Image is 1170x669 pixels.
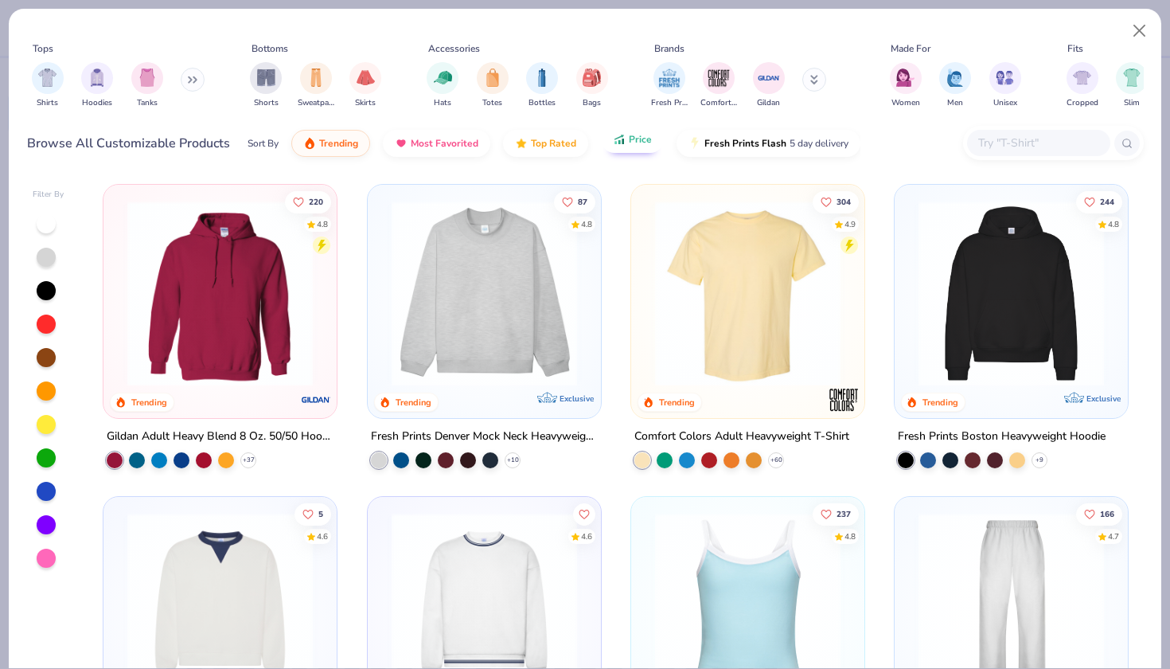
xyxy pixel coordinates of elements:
[1124,97,1140,109] span: Slim
[583,68,600,87] img: Bags Image
[576,62,608,109] div: filter for Bags
[298,97,334,109] span: Sweatpants
[601,126,664,153] button: Price
[307,68,325,87] img: Sweatpants Image
[33,41,53,56] div: Tops
[576,62,608,109] button: filter button
[890,62,922,109] div: filter for Women
[257,68,275,87] img: Shorts Image
[1116,62,1148,109] div: filter for Slim
[580,218,591,230] div: 4.8
[355,97,376,109] span: Skirts
[506,456,518,465] span: + 10
[753,62,785,109] div: filter for Gildan
[250,62,282,109] button: filter button
[395,137,408,150] img: most_fav.gif
[560,393,594,404] span: Exclusive
[634,427,849,447] div: Comfort Colors Adult Heavyweight T-Shirt
[700,62,737,109] div: filter for Comfort Colors
[301,384,333,416] img: Gildan logo
[837,198,851,205] span: 304
[243,456,255,465] span: + 37
[119,201,321,386] img: 01756b78-01f6-4cc6-8d8a-3c30c1a0c8ac
[939,62,971,109] div: filter for Men
[837,511,851,518] span: 237
[285,190,331,213] button: Like
[1108,218,1119,230] div: 4.8
[813,503,859,526] button: Like
[82,97,112,109] span: Hoodies
[526,62,558,109] button: filter button
[891,41,930,56] div: Made For
[434,68,452,87] img: Hats Image
[477,62,509,109] div: filter for Totes
[947,97,963,109] span: Men
[577,198,587,205] span: 87
[319,137,358,150] span: Trending
[482,97,502,109] span: Totes
[939,62,971,109] button: filter button
[349,62,381,109] div: filter for Skirts
[753,62,785,109] button: filter button
[1035,456,1043,465] span: + 9
[757,97,780,109] span: Gildan
[790,135,848,153] span: 5 day delivery
[298,62,334,109] div: filter for Sweatpants
[629,133,652,146] span: Price
[248,136,279,151] div: Sort By
[411,137,478,150] span: Most Favorited
[250,62,282,109] div: filter for Shorts
[357,68,375,87] img: Skirts Image
[1100,198,1114,205] span: 244
[647,201,848,386] img: 029b8af0-80e6-406f-9fdc-fdf898547912
[81,62,113,109] div: filter for Hoodies
[583,97,601,109] span: Bags
[700,97,737,109] span: Comfort Colors
[896,68,915,87] img: Women Image
[81,62,113,109] button: filter button
[503,130,588,157] button: Top Rated
[298,62,334,109] button: filter button
[1100,511,1114,518] span: 166
[654,41,684,56] div: Brands
[553,190,595,213] button: Like
[946,68,964,87] img: Men Image
[1086,393,1121,404] span: Exclusive
[37,97,58,109] span: Shirts
[383,130,490,157] button: Most Favorited
[580,531,591,543] div: 4.6
[528,97,556,109] span: Bottles
[891,97,920,109] span: Women
[428,41,480,56] div: Accessories
[1067,97,1098,109] span: Cropped
[1116,62,1148,109] button: filter button
[688,137,701,150] img: flash.gif
[677,130,860,157] button: Fresh Prints Flash5 day delivery
[88,68,106,87] img: Hoodies Image
[303,137,316,150] img: trending.gif
[318,511,323,518] span: 5
[309,198,323,205] span: 220
[531,137,576,150] span: Top Rated
[138,68,156,87] img: Tanks Image
[427,62,458,109] button: filter button
[651,97,688,109] span: Fresh Prints
[657,66,681,90] img: Fresh Prints Image
[137,97,158,109] span: Tanks
[700,62,737,109] button: filter button
[828,384,860,416] img: Comfort Colors logo
[993,97,1017,109] span: Unisex
[131,62,163,109] button: filter button
[1076,503,1122,526] button: Like
[911,201,1112,386] img: 91acfc32-fd48-4d6b-bdad-a4c1a30ac3fc
[844,218,856,230] div: 4.9
[291,130,370,157] button: Trending
[131,62,163,109] div: filter for Tanks
[38,68,57,87] img: Shirts Image
[651,62,688,109] button: filter button
[1067,62,1098,109] div: filter for Cropped
[898,427,1106,447] div: Fresh Prints Boston Heavyweight Hoodie
[704,137,786,150] span: Fresh Prints Flash
[651,62,688,109] div: filter for Fresh Prints
[1073,68,1091,87] img: Cropped Image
